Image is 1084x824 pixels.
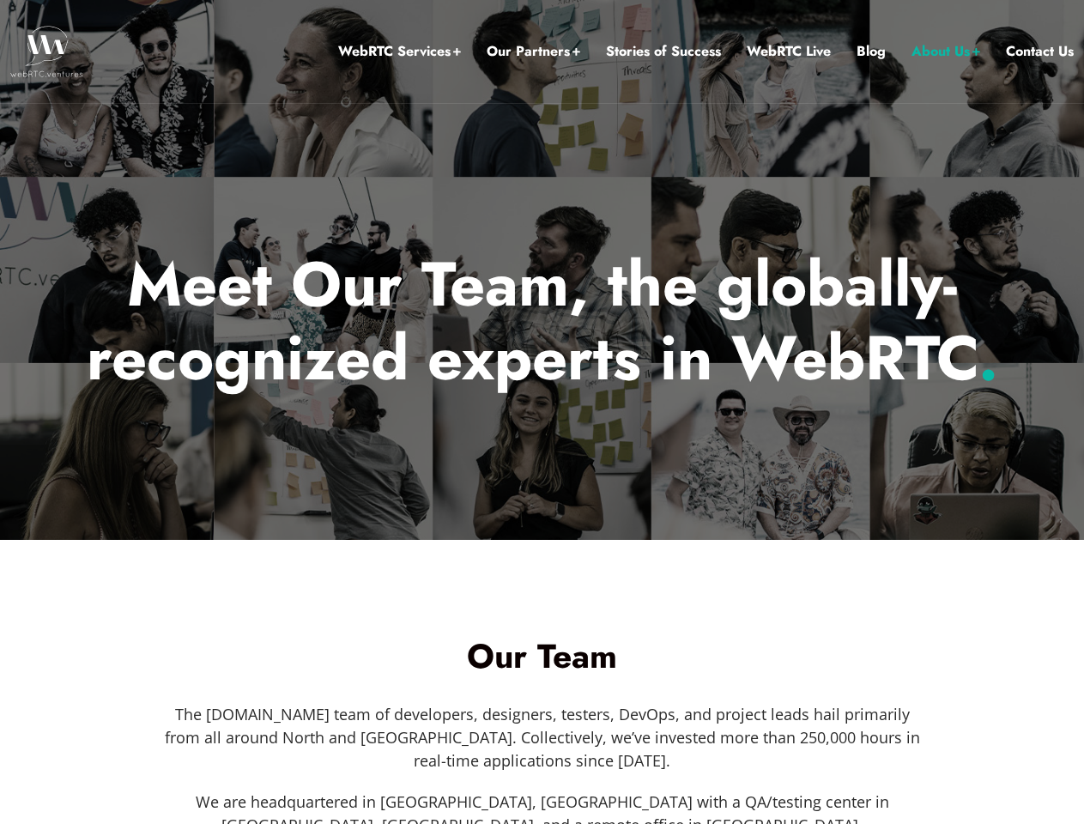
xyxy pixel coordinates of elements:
[911,40,980,63] a: About Us
[62,639,1023,673] h1: Our Team
[978,313,998,403] span: .
[158,703,927,772] p: The [DOMAIN_NAME] team of developers, designers, testers, DevOps, and project leads hail primaril...
[338,40,461,63] a: WebRTC Services
[857,40,886,63] a: Blog
[487,40,580,63] a: Our Partners
[10,26,83,77] img: WebRTC.ventures
[1006,40,1074,63] a: Contact Us
[747,40,831,63] a: WebRTC Live
[39,247,1045,396] p: Meet Our Team, the globally-recognized experts in WebRTC
[606,40,721,63] a: Stories of Success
